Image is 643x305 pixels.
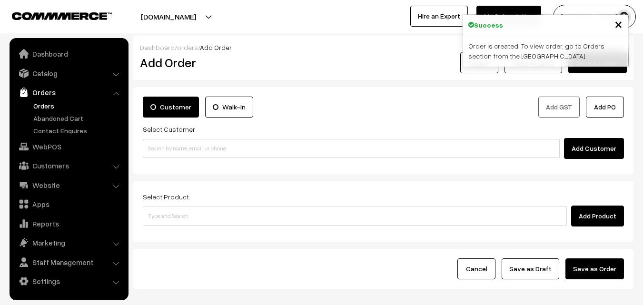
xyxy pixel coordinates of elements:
a: Apps [12,196,125,213]
a: Dashboard [12,45,125,62]
label: Customer [143,97,199,118]
a: Reports [12,215,125,232]
a: Contact Enquires [31,126,125,136]
h2: Add Order [140,55,293,70]
button: [DOMAIN_NAME] [108,5,229,29]
button: Cancel [460,52,498,73]
a: Customers [12,157,125,174]
button: [PERSON_NAME] s… [553,5,636,29]
span: × [614,15,623,32]
button: Add Product [571,206,624,226]
button: Add PO [586,97,624,118]
strong: Success [474,20,503,30]
button: Save as Order [565,258,624,279]
button: Cancel [457,258,495,279]
img: user [617,10,631,24]
a: WebPOS [12,138,125,155]
a: Website [12,177,125,194]
span: Add Order [200,43,232,51]
img: COMMMERCE [12,12,112,20]
a: Marketing [12,234,125,251]
a: Orders [12,84,125,101]
div: / / [140,42,627,52]
input: Search by name, email, or phone [143,139,560,158]
button: Save as Draft [502,258,559,279]
a: My Subscription [476,6,541,27]
a: Dashboard [140,43,175,51]
a: Orders [31,101,125,111]
button: Close [614,17,623,31]
a: Catalog [12,65,125,82]
a: Hire an Expert [410,6,468,27]
input: Type and Search [143,207,567,226]
label: Select Product [143,192,189,202]
div: Order is created. To view order, go to Orders section from the [GEOGRAPHIC_DATA]. [463,35,628,67]
button: Add Customer [564,138,624,159]
a: COMMMERCE [12,10,95,21]
label: Walk-In [205,97,253,118]
label: Select Customer [143,124,195,134]
a: Abandoned Cart [31,113,125,123]
button: Add GST [538,97,580,118]
a: orders [177,43,198,51]
a: Staff Management [12,254,125,271]
a: Settings [12,273,125,290]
